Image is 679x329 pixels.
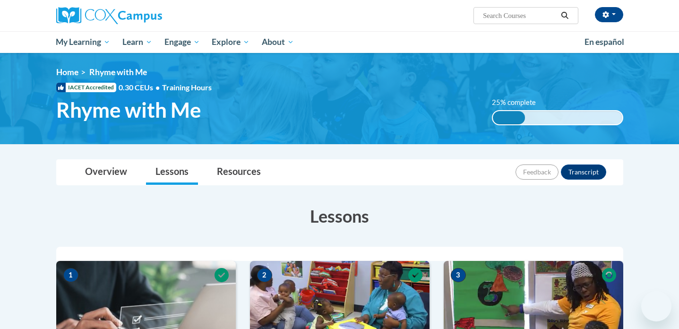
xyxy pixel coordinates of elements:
[162,83,212,92] span: Training Hours
[119,82,162,93] span: 0.30 CEUs
[155,83,160,92] span: •
[76,160,137,185] a: Overview
[56,97,201,122] span: Rhyme with Me
[56,83,116,92] span: IACET Accredited
[56,67,78,77] a: Home
[207,160,270,185] a: Resources
[63,268,78,282] span: 1
[558,10,572,21] button: Search
[122,36,152,48] span: Learn
[641,291,671,321] iframe: Button to launch messaging window
[256,31,300,53] a: About
[56,36,110,48] span: My Learning
[206,31,256,53] a: Explore
[578,32,630,52] a: En español
[516,164,559,180] button: Feedback
[584,37,624,47] span: En español
[257,268,272,282] span: 2
[116,31,158,53] a: Learn
[50,31,117,53] a: My Learning
[146,160,198,185] a: Lessons
[212,36,249,48] span: Explore
[482,10,558,21] input: Search Courses
[56,204,623,228] h3: Lessons
[158,31,206,53] a: Engage
[595,7,623,22] button: Account Settings
[56,7,162,24] img: Cox Campus
[42,31,637,53] div: Main menu
[164,36,200,48] span: Engage
[493,111,525,124] div: 25%
[56,7,236,24] a: Cox Campus
[492,97,546,108] label: 25% complete
[89,67,147,77] span: Rhyme with Me
[262,36,294,48] span: About
[561,164,606,180] button: Transcript
[451,268,466,282] span: 3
